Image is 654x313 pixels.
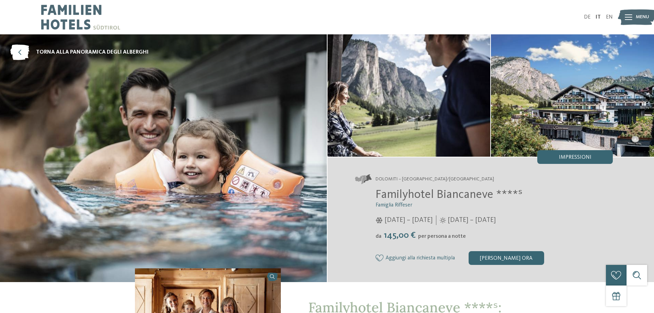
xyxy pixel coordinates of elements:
div: [PERSON_NAME] ora [469,251,544,265]
span: Dolomiti – [GEOGRAPHIC_DATA]/[GEOGRAPHIC_DATA] [376,176,494,183]
span: Famiglia Riffeser [376,202,412,208]
img: Il nostro family hotel a Selva: una vacanza da favola [491,34,654,157]
a: torna alla panoramica degli alberghi [10,45,149,60]
span: [DATE] – [DATE] [448,215,496,225]
span: Menu [636,14,649,21]
i: Orari d'apertura inverno [376,217,383,223]
span: torna alla panoramica degli alberghi [36,48,149,56]
a: DE [584,14,590,20]
a: EN [606,14,613,20]
a: IT [596,14,601,20]
span: per persona a notte [418,234,466,239]
img: Il nostro family hotel a Selva: una vacanza da favola [328,34,491,157]
span: Impressioni [559,155,592,160]
span: Aggiungi alla richiesta multipla [386,255,455,261]
i: Orari d'apertura estate [440,217,446,223]
span: 145,00 € [382,231,417,240]
span: [DATE] – [DATE] [385,215,433,225]
span: Familyhotel Biancaneve ****ˢ [376,189,523,201]
span: da [376,234,381,239]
